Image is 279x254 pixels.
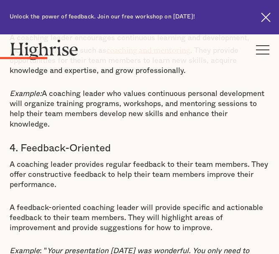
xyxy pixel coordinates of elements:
[261,13,271,22] img: Cross icon
[10,89,269,130] p: A coaching leader who values continuous personal development will organize training programs, wor...
[10,142,269,155] h3: 4. Feedback-Oriented
[10,39,79,60] img: Highrise logo
[10,203,269,233] p: A feedback-oriented coaching leader will provide specific and actionable feedback to their team m...
[10,90,42,98] em: Example:
[10,160,269,190] p: A coaching leader provides regular feedback to their team members. They offer constructive feedba...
